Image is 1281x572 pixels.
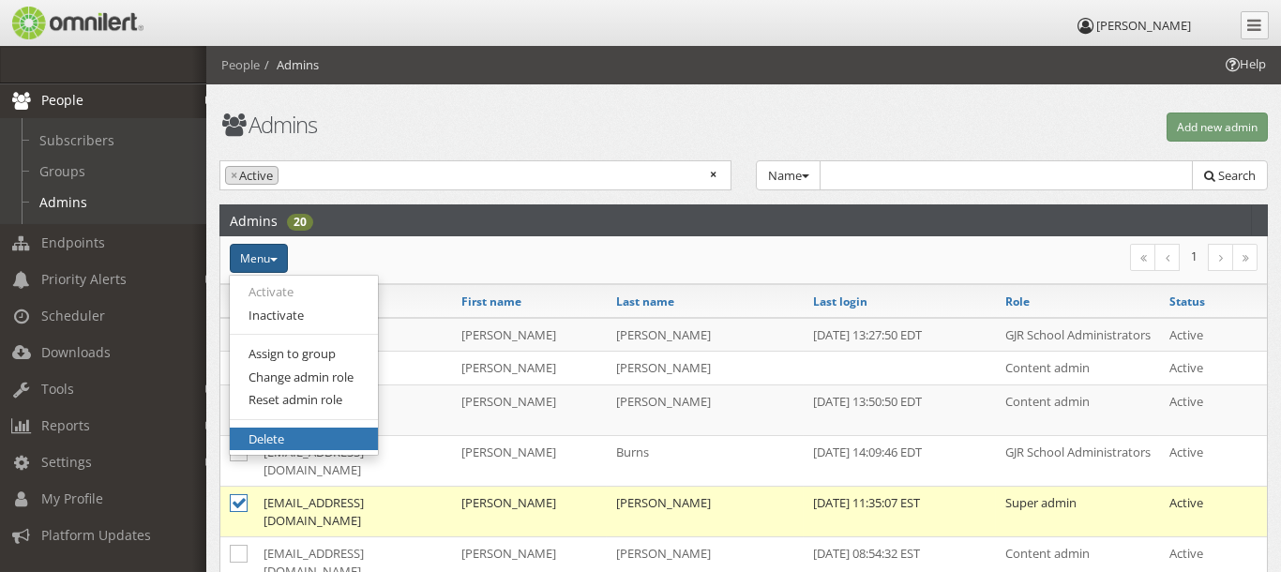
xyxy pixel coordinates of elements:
[219,113,731,137] h1: Admins
[41,526,151,544] span: Platform Updates
[461,294,521,309] a: First name
[41,307,105,324] span: Scheduler
[41,233,105,251] span: Endpoints
[607,384,804,435] td: [PERSON_NAME]
[452,318,607,352] td: [PERSON_NAME]
[1160,352,1267,385] td: Active
[1169,294,1205,309] a: Status
[230,428,378,451] a: Delete
[1180,244,1209,269] li: 1
[996,487,1160,537] td: Super admin
[1160,318,1267,352] td: Active
[287,214,313,231] div: 20
[1192,160,1268,191] button: Search
[41,453,92,471] span: Settings
[804,318,996,352] td: [DATE] 13:27:50 EDT
[616,294,674,309] a: Last name
[1130,244,1155,271] a: First
[1160,384,1267,435] td: Active
[41,343,111,361] span: Downloads
[452,436,607,487] td: [PERSON_NAME]
[804,384,996,435] td: [DATE] 13:50:50 EDT
[230,366,378,389] a: Change admin role
[756,160,821,191] button: Name
[607,487,804,537] td: [PERSON_NAME]
[41,270,127,288] span: Priority Alerts
[996,436,1160,487] td: GJR School Administrators
[813,294,867,309] a: Last login
[607,318,804,352] td: [PERSON_NAME]
[41,91,83,109] span: People
[1154,244,1180,271] a: Previous
[452,352,607,385] td: [PERSON_NAME]
[996,318,1160,352] td: GJR School Administrators
[607,352,804,385] td: [PERSON_NAME]
[230,280,378,304] a: Activate
[1208,244,1233,271] a: Next
[1096,17,1191,34] span: [PERSON_NAME]
[41,380,74,398] span: Tools
[230,342,378,366] a: Assign to group
[1218,167,1256,184] span: Search
[804,487,996,537] td: [DATE] 11:35:07 EST
[1232,244,1258,271] a: Last
[254,436,452,487] td: [EMAIL_ADDRESS][DOMAIN_NAME]
[1241,11,1269,39] a: Collapse Menu
[1160,487,1267,537] td: Active
[41,416,90,434] span: Reports
[1160,436,1267,487] td: Active
[1223,55,1266,73] span: Help
[1005,294,1030,309] a: Role
[996,384,1160,435] td: Content admin
[710,166,716,184] span: Remove all items
[254,487,452,537] td: [EMAIL_ADDRESS][DOMAIN_NAME]
[221,56,260,74] li: People
[230,244,288,273] button: Menu
[230,304,378,327] a: Inactivate
[452,384,607,435] td: [PERSON_NAME]
[607,436,804,487] td: Burns
[42,13,81,30] span: Help
[804,436,996,487] td: [DATE] 14:09:46 EDT
[229,275,379,456] ul: Menu
[41,489,103,507] span: My Profile
[225,166,279,186] li: Active
[230,388,378,412] a: Reset admin role
[231,167,237,185] span: ×
[230,205,278,235] h2: Admins
[260,56,319,74] li: Admins
[452,487,607,537] td: [PERSON_NAME]
[996,352,1160,385] td: Content admin
[9,7,143,39] img: Omnilert
[1167,113,1268,142] button: Add new admin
